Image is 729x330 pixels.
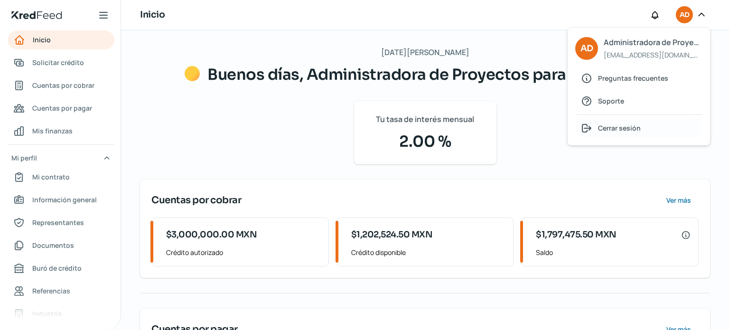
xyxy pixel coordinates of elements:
span: Tu tasa de interés mensual [376,113,474,126]
span: Mis finanzas [32,125,73,137]
a: Cuentas por pagar [8,99,114,118]
span: Información general [32,194,97,206]
a: Industria [8,304,114,323]
span: Soporte [598,95,624,107]
h1: Inicio [140,8,165,22]
span: 2.00 % [365,130,485,153]
span: Administradora de Proyectos para el Desarrollo [604,36,702,49]
span: Crédito disponible [351,246,506,258]
span: $3,000,000.00 MXN [166,228,257,241]
span: Documentos [32,239,74,251]
span: Cuentas por pagar [32,102,92,114]
span: Solicitar crédito [32,57,84,68]
a: Mis finanzas [8,122,114,141]
span: $1,202,524.50 MXN [351,228,433,241]
a: Representantes [8,213,114,232]
button: Ver más [658,191,699,210]
span: Representantes [32,217,84,228]
a: Información general [8,190,114,209]
span: Mi contrato [32,171,70,183]
span: Inicio [33,34,51,46]
span: Ver más [666,197,691,204]
span: Saldo [536,246,691,258]
span: $1,797,475.50 MXN [536,228,617,241]
span: Buenos días, Administradora de Proyectos para el Desarrollo [207,65,665,84]
span: Cuentas por cobrar [32,79,94,91]
span: AD [680,9,689,21]
a: Mi contrato [8,168,114,187]
span: Cuentas por cobrar [151,193,241,207]
img: Saludos [185,66,200,81]
span: Mi perfil [11,152,37,164]
a: Inicio [8,30,114,49]
span: Referencias [32,285,70,297]
span: Cerrar sesión [598,122,641,134]
span: Industria [32,308,62,320]
a: Referencias [8,282,114,301]
span: Crédito autorizado [166,246,321,258]
span: AD [580,41,593,56]
a: Solicitar crédito [8,53,114,72]
span: Buró de crédito [32,262,82,274]
a: Cuentas por cobrar [8,76,114,95]
a: Buró de crédito [8,259,114,278]
span: Preguntas frecuentes [598,72,668,84]
span: [DATE][PERSON_NAME] [381,46,469,59]
span: [EMAIL_ADDRESS][DOMAIN_NAME] [604,49,702,61]
a: Documentos [8,236,114,255]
